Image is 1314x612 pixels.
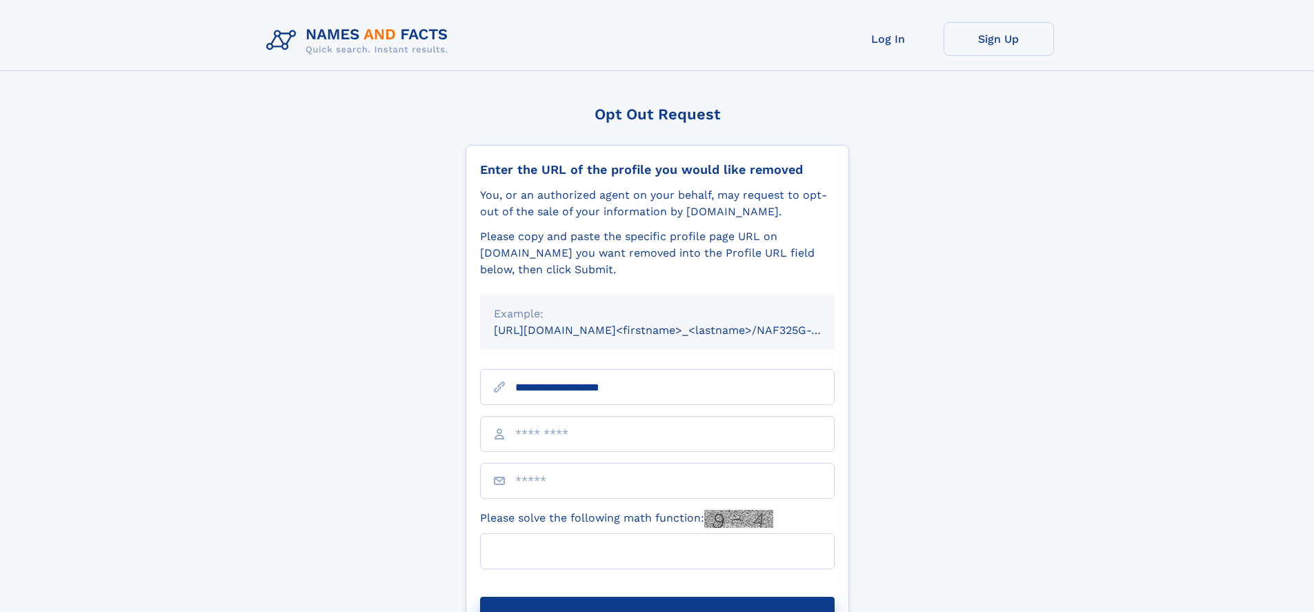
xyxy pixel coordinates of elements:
small: [URL][DOMAIN_NAME]<firstname>_<lastname>/NAF325G-xxxxxxxx [494,324,861,337]
a: Sign Up [944,22,1054,56]
img: Logo Names and Facts [261,22,459,59]
div: You, or an authorized agent on your behalf, may request to opt-out of the sale of your informatio... [480,187,835,220]
div: Example: [494,306,821,322]
div: Please copy and paste the specific profile page URL on [DOMAIN_NAME] you want removed into the Pr... [480,228,835,278]
a: Log In [833,22,944,56]
div: Enter the URL of the profile you would like removed [480,162,835,177]
div: Opt Out Request [466,106,849,123]
label: Please solve the following math function: [480,510,773,528]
